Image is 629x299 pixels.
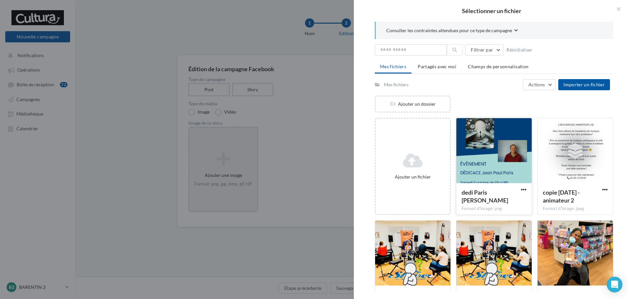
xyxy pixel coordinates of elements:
button: Importer un fichier [558,79,610,90]
button: Consulter les contraintes attendues pour ce type de campagne [386,27,518,35]
h2: Sélectionner un fichier [364,8,619,14]
span: Partagés avec moi [418,64,456,69]
span: Champs de personnalisation [468,64,528,69]
span: Mes fichiers [380,64,406,69]
span: Actions [528,82,545,87]
span: dedi Paris jean paul [462,189,508,204]
button: Filtrer par [465,44,504,55]
span: animateur 2 [380,291,411,298]
button: Réinitialiser [504,46,535,54]
span: copie 07-10-2025 - animateur 2 [543,189,580,204]
div: Ajouter un dossier [376,101,450,107]
div: Ajouter un fichier [378,174,447,180]
span: animateur 2 [462,291,493,298]
span: Consulter les contraintes attendues pour ce type de campagne [386,27,512,34]
span: Importer un fichier [563,82,605,87]
div: Mes fichiers [384,81,409,88]
div: Open Intercom Messenger [607,277,622,292]
button: Actions [523,79,556,90]
div: Format d'image: jpeg [543,206,608,212]
span: caro diddl [543,291,589,298]
div: Format d'image: png [462,206,526,212]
